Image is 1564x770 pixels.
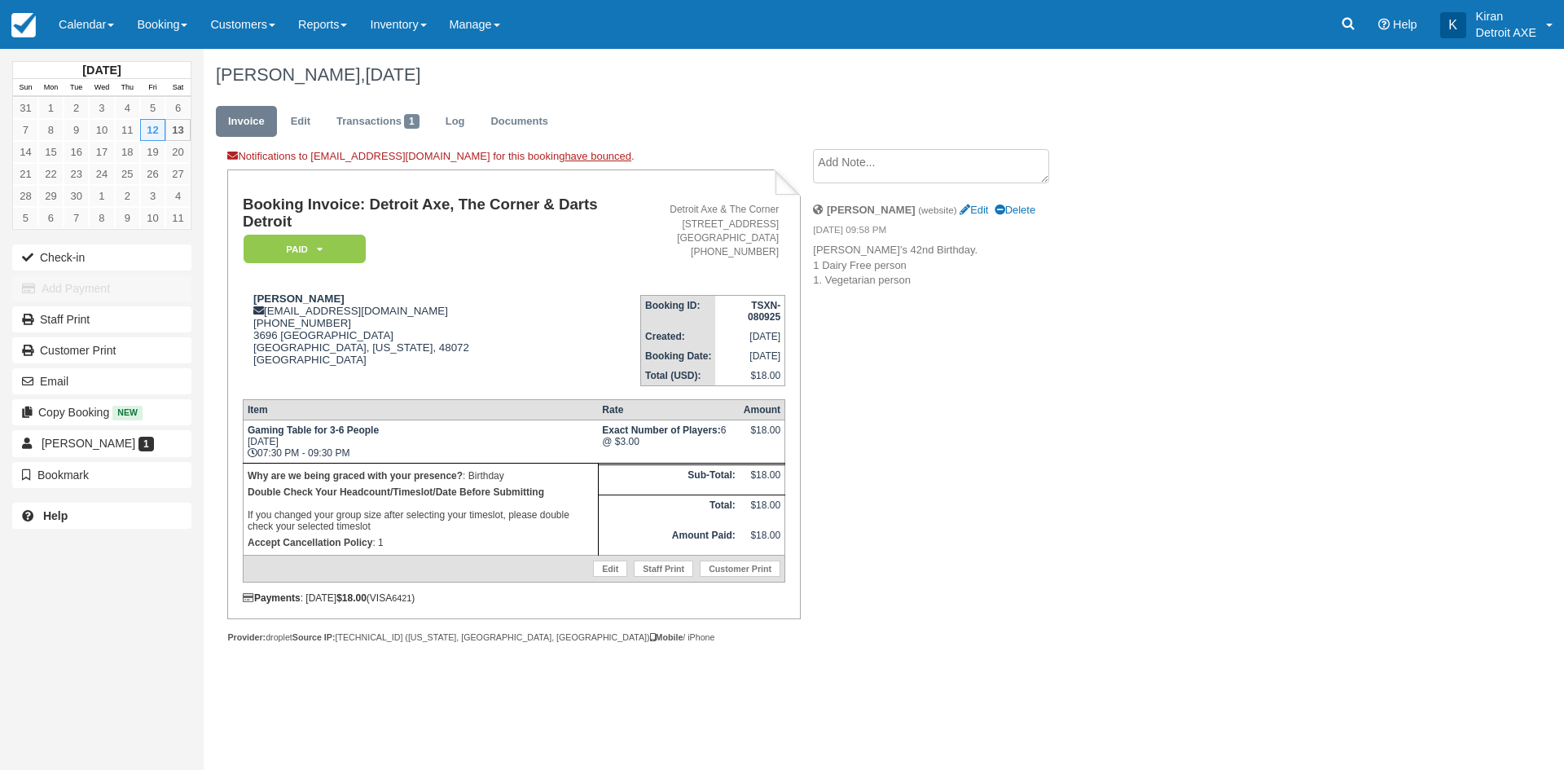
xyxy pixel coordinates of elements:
[433,106,477,138] a: Log
[279,106,323,138] a: Edit
[12,244,191,271] button: Check-in
[140,185,165,207] a: 3
[140,141,165,163] a: 19
[38,97,64,119] a: 1
[336,592,367,604] strong: $18.00
[478,106,560,138] a: Documents
[1393,18,1417,31] span: Help
[13,79,38,97] th: Sun
[248,486,544,498] b: Double Check Your Headcount/Timeslot/Date Before Submitting
[64,119,89,141] a: 9
[12,275,191,301] button: Add Payment
[140,207,165,229] a: 10
[38,163,64,185] a: 22
[13,119,38,141] a: 7
[748,300,780,323] strong: TSXN-080925
[227,149,800,169] div: Notifications to [EMAIL_ADDRESS][DOMAIN_NAME] for this booking .
[13,97,38,119] a: 31
[64,185,89,207] a: 30
[115,79,140,97] th: Thu
[64,207,89,229] a: 7
[165,97,191,119] a: 6
[38,185,64,207] a: 29
[140,163,165,185] a: 26
[1378,19,1390,30] i: Help
[243,592,301,604] strong: Payments
[243,420,598,464] td: [DATE] 07:30 PM - 09:30 PM
[89,79,114,97] th: Wed
[165,207,191,229] a: 11
[38,141,64,163] a: 15
[598,526,739,556] th: Amount Paid:
[243,400,598,420] th: Item
[1440,12,1466,38] div: K
[115,185,140,207] a: 2
[715,366,784,386] td: $18.00
[248,535,594,551] p: : 1
[248,425,379,436] strong: Gaming Table for 3-6 People
[598,420,739,464] td: 6 @ $3.00
[12,368,191,394] button: Email
[918,205,956,215] small: (website)
[140,97,165,119] a: 5
[740,526,785,556] td: $18.00
[89,119,114,141] a: 10
[243,293,640,386] div: [EMAIL_ADDRESS][DOMAIN_NAME] [PHONE_NUMBER] 3696 [GEOGRAPHIC_DATA] [GEOGRAPHIC_DATA], [US_STATE],...
[740,400,785,420] th: Amount
[13,185,38,207] a: 28
[243,592,785,604] div: : [DATE] (VISA )
[1476,24,1536,41] p: Detroit AXE
[647,203,779,259] address: Detroit Axe & The Corner [STREET_ADDRESS] [GEOGRAPHIC_DATA] [PHONE_NUMBER]
[641,295,716,327] th: Booking ID:
[89,207,114,229] a: 8
[602,425,720,436] strong: Exact Number of Players
[64,141,89,163] a: 16
[641,327,716,346] th: Created:
[115,97,140,119] a: 4
[165,141,191,163] a: 20
[38,207,64,229] a: 6
[650,632,683,642] strong: Mobile
[700,561,780,577] a: Customer Print
[115,119,140,141] a: 11
[634,561,693,577] a: Staff Print
[13,163,38,185] a: 21
[115,141,140,163] a: 18
[740,464,785,495] td: $18.00
[165,79,191,97] th: Sat
[216,106,277,138] a: Invoice
[740,495,785,526] td: $18.00
[227,631,800,644] div: droplet [TECHNICAL_ID] ([US_STATE], [GEOGRAPHIC_DATA], [GEOGRAPHIC_DATA]) / iPhone
[324,106,432,138] a: Transactions1
[248,468,594,484] p: : Birthday
[89,97,114,119] a: 3
[12,503,191,529] a: Help
[115,207,140,229] a: 9
[112,406,143,420] span: New
[253,293,345,305] strong: [PERSON_NAME]
[82,64,121,77] strong: [DATE]
[641,346,716,366] th: Booking Date:
[715,327,784,346] td: [DATE]
[715,346,784,366] td: [DATE]
[243,234,360,264] a: Paid
[404,114,420,129] span: 1
[12,337,191,363] a: Customer Print
[598,464,739,495] th: Sub-Total:
[248,470,463,482] strong: Why are we being graced with your presence?
[11,13,36,37] img: checkfront-main-nav-mini-logo.png
[1476,8,1536,24] p: Kiran
[243,196,640,230] h1: Booking Invoice: Detroit Axe, The Corner & Darts Detroit
[813,243,1087,288] p: [PERSON_NAME]’s 42nd Birthday. 1 Dairy Free person 1. Vegetarian person
[392,593,411,603] small: 6421
[598,495,739,526] th: Total:
[365,64,420,85] span: [DATE]
[64,163,89,185] a: 23
[565,150,631,162] a: have bounced
[292,632,336,642] strong: Source IP:
[165,163,191,185] a: 27
[744,425,780,449] div: $18.00
[248,484,594,535] p: If you changed your group size after selecting your timeslot, please double check your selected t...
[12,462,191,488] button: Bookmark
[89,185,114,207] a: 1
